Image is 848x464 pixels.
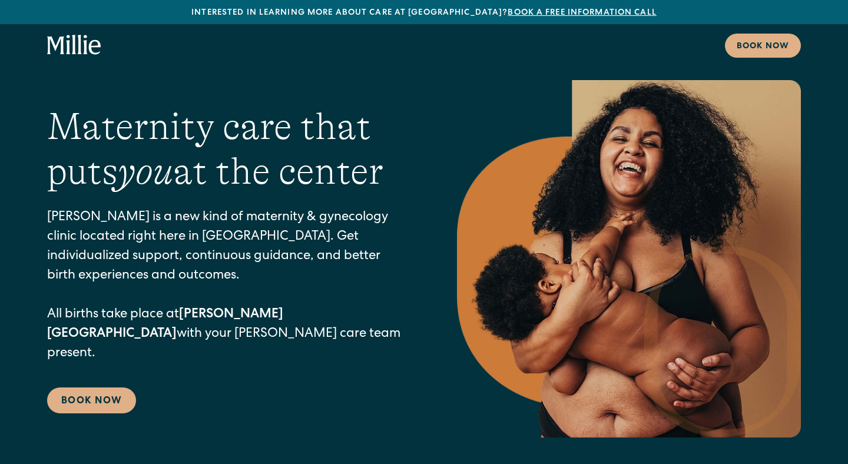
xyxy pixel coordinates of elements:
a: Book Now [47,387,136,413]
h1: Maternity care that puts at the center [47,104,410,195]
a: home [47,35,101,56]
p: [PERSON_NAME] is a new kind of maternity & gynecology clinic located right here in [GEOGRAPHIC_DA... [47,208,410,364]
em: you [118,150,173,193]
div: Book now [737,41,789,53]
a: Book now [725,34,801,58]
a: Book a free information call [508,9,656,17]
img: Smiling mother with her baby in arms, celebrating body positivity and the nurturing bond of postp... [457,80,801,438]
